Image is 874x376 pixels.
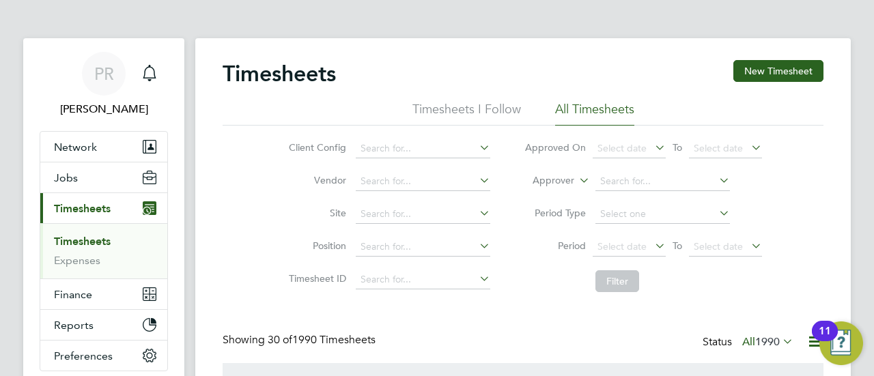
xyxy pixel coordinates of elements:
label: Client Config [285,141,346,154]
button: Reports [40,310,167,340]
span: To [668,139,686,156]
button: Network [40,132,167,162]
label: All [742,335,793,349]
label: Site [285,207,346,219]
h2: Timesheets [223,60,336,87]
span: Finance [54,288,92,301]
div: Timesheets [40,223,167,278]
span: 30 of [268,333,292,347]
span: Preethy Raviendran [40,101,168,117]
label: Timesheet ID [285,272,346,285]
a: PR[PERSON_NAME] [40,52,168,117]
li: Timesheets I Follow [412,101,521,126]
label: Period Type [524,207,586,219]
button: Jobs [40,162,167,192]
button: Preferences [40,341,167,371]
label: Approver [513,174,574,188]
input: Search for... [356,205,490,224]
input: Search for... [356,139,490,158]
span: Preferences [54,349,113,362]
button: Filter [595,270,639,292]
input: Select one [595,205,730,224]
label: Approved On [524,141,586,154]
span: Timesheets [54,202,111,215]
button: Open Resource Center, 11 new notifications [819,321,863,365]
button: New Timesheet [733,60,823,82]
span: Reports [54,319,94,332]
span: Select date [694,142,743,154]
li: All Timesheets [555,101,634,126]
span: To [668,237,686,255]
span: 1990 Timesheets [268,333,376,347]
span: Select date [597,142,647,154]
label: Period [524,240,586,252]
span: Jobs [54,171,78,184]
a: Timesheets [54,235,111,248]
div: Status [703,333,796,352]
label: Position [285,240,346,252]
input: Search for... [356,237,490,257]
input: Search for... [356,172,490,191]
input: Search for... [356,270,490,289]
span: PR [94,65,114,83]
span: Select date [597,240,647,252]
div: 11 [819,331,831,349]
button: Finance [40,279,167,309]
a: Expenses [54,254,100,267]
div: Showing [223,333,378,347]
span: 1990 [755,335,780,349]
span: Network [54,141,97,154]
input: Search for... [595,172,730,191]
button: Timesheets [40,193,167,223]
span: Select date [694,240,743,252]
label: Vendor [285,174,346,186]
